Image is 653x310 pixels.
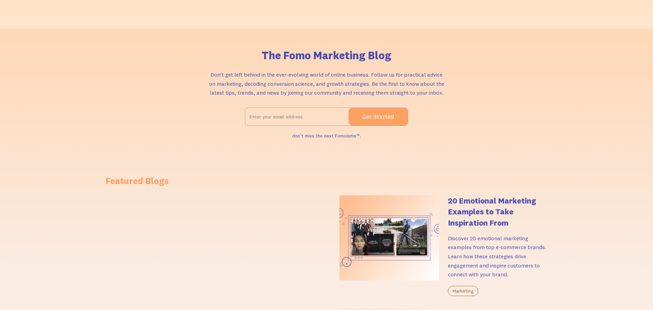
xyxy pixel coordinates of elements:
h1: The Fomo Marketing Blog [262,49,391,62]
input: Enter your email address [245,108,349,125]
input: Get Started [349,108,408,126]
a: 20 Emotional Marketing Examples to Take Inspiration FromDiscover 20 emotional marketing examples ... [339,195,548,296]
h1: Featured Blogs [105,175,548,187]
p: Discover 20 emotional marketing examples from top e-commerce brands. Learn how these strategies d... [448,234,548,279]
form: Email Form 2 [245,108,408,126]
h4: 20 Emotional Marketing Examples to Take Inspiration From [448,195,548,228]
div: don't miss the next Fomoisms™. [292,131,361,141]
p: Don't get left behind in the ever-evolving world of online business. Follow us for practical advi... [207,70,446,97]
